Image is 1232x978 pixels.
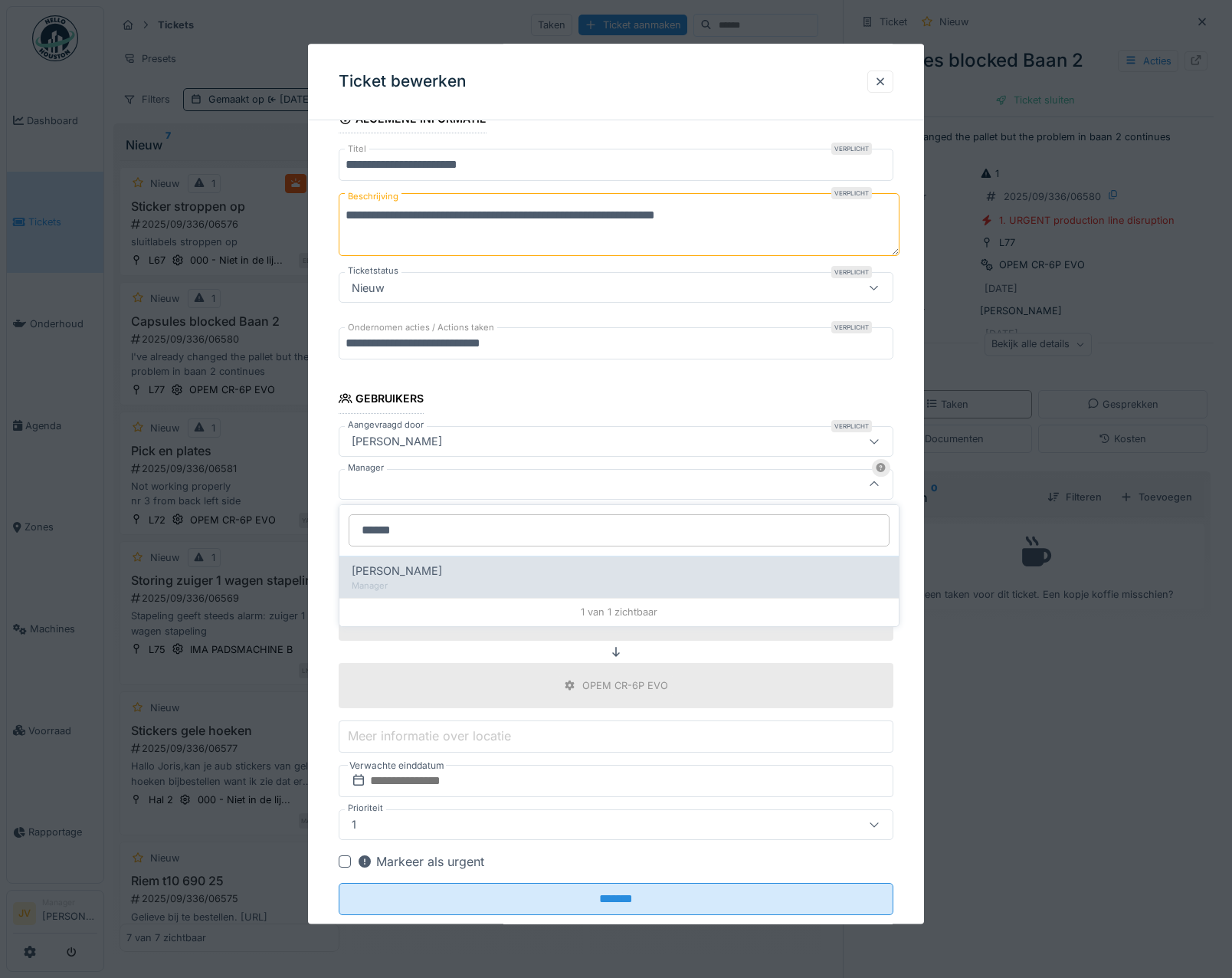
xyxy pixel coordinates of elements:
[346,280,391,297] div: Nieuw
[345,418,427,432] label: Aangevraagd door
[352,563,442,579] span: [PERSON_NAME]
[346,433,448,450] div: [PERSON_NAME]
[352,579,886,592] div: Manager
[348,757,446,774] label: Verwachte einddatum
[346,816,362,833] div: 1
[831,322,872,334] div: Verplicht
[345,802,386,815] label: Prioriteit
[831,267,872,279] div: Verplicht
[339,72,467,91] h3: Ticket bewerken
[339,388,424,414] div: Gebruikers
[339,108,487,134] div: Algemene informatie
[345,143,369,156] label: Titel
[345,322,497,335] label: Ondernomen acties / Actions taken
[345,188,401,207] label: Beschrijving
[831,420,872,432] div: Verplicht
[357,852,484,871] div: Markeer als urgent
[831,143,872,156] div: Verplicht
[339,598,899,625] div: 1 van 1 zichtbaar
[582,678,668,693] div: OPEM CR-6P EVO
[345,461,387,474] label: Manager
[345,727,514,746] label: Meer informatie over locatie
[345,265,401,278] label: Ticketstatus
[831,188,872,200] div: Verplicht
